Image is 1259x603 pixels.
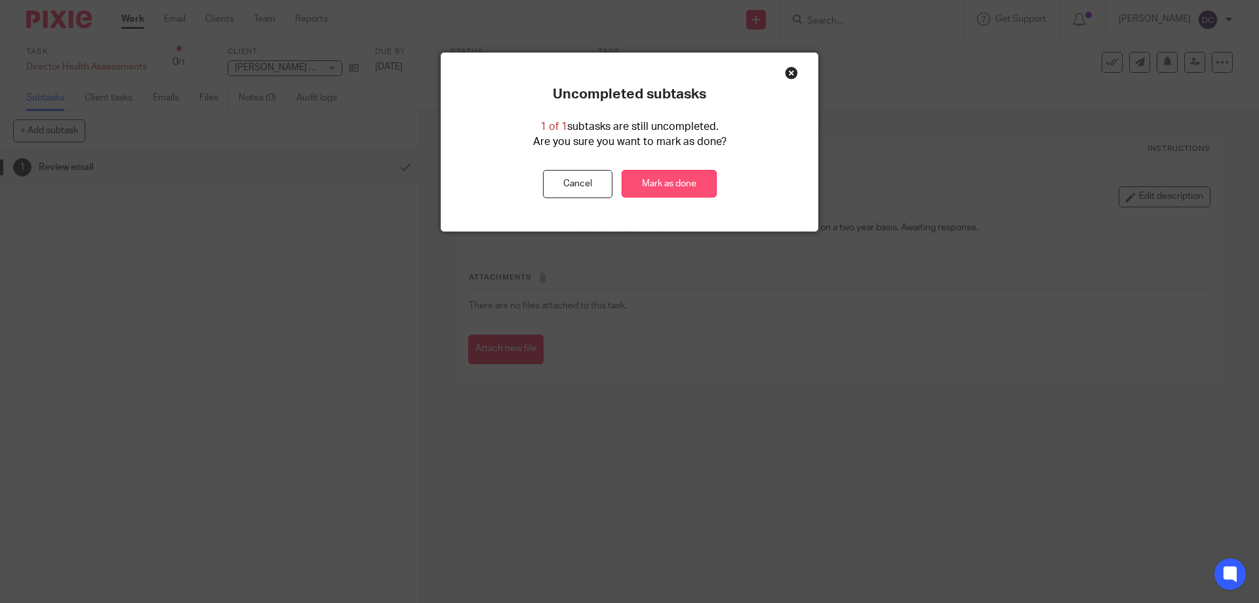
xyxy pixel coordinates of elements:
button: Cancel [543,170,612,198]
p: subtasks are still uncompleted. [540,119,719,135]
span: 1 of 1 [540,121,567,132]
div: Close this dialog window [785,66,798,79]
p: Uncompleted subtasks [553,86,706,103]
a: Mark as done [622,170,717,198]
p: Are you sure you want to mark as done? [533,135,727,150]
